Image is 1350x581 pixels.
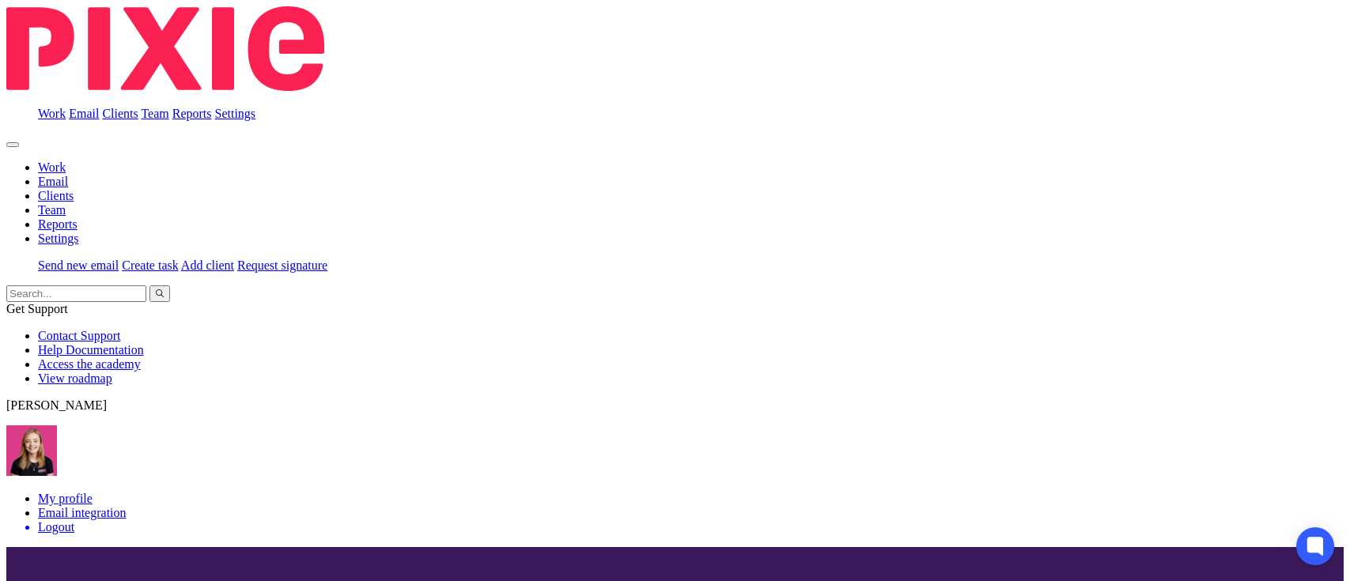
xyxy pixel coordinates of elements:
a: Contact Support [38,329,120,342]
a: Team [38,203,66,217]
span: Get Support [6,302,68,315]
button: Search [149,285,170,302]
a: Settings [215,107,256,120]
img: Pixie [6,6,324,91]
a: Clients [102,107,138,120]
a: Help Documentation [38,343,144,357]
a: Email [69,107,99,120]
a: Team [141,107,168,120]
a: Create task [122,258,179,272]
a: View roadmap [38,372,112,385]
a: Send new email [38,258,119,272]
a: Logout [38,520,1344,534]
a: Email [38,175,68,188]
a: Request signature [237,258,327,272]
input: Search [6,285,146,302]
a: Reports [172,107,212,120]
img: Team%20headshots.png [6,425,57,476]
a: Work [38,107,66,120]
span: Logout [38,520,74,534]
a: Access the academy [38,357,141,371]
p: [PERSON_NAME] [6,398,1344,413]
a: Settings [38,232,79,245]
a: Work [38,160,66,174]
a: Reports [38,217,78,231]
a: Clients [38,189,74,202]
a: Add client [181,258,234,272]
a: Email integration [38,506,127,519]
a: My profile [38,492,93,505]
